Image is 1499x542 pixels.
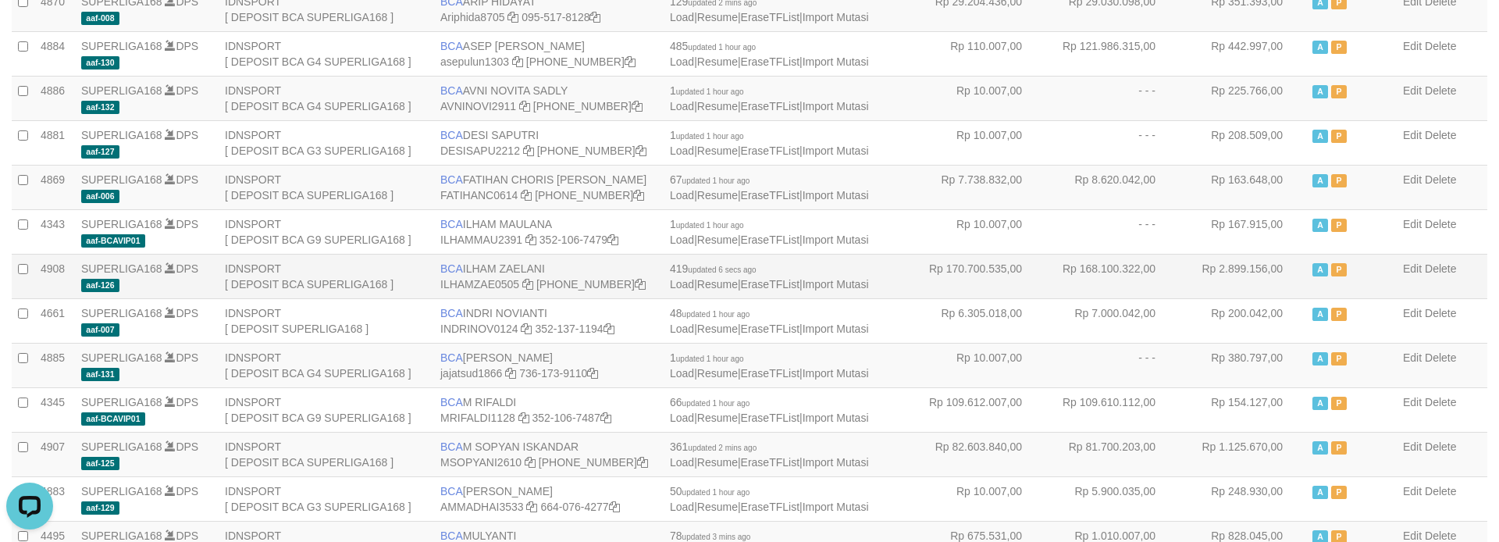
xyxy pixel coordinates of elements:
td: Rp 170.700.535,00 [912,254,1045,298]
span: BCA [440,440,463,453]
a: Import Mutasi [803,100,869,112]
td: IDNSPORT [ DEPOSIT SUPERLIGA168 ] [219,298,434,343]
span: 1 [670,218,744,230]
td: DPS [75,120,219,165]
td: 4886 [34,76,75,120]
a: SUPERLIGA168 [81,351,162,364]
span: aaf-008 [81,12,119,25]
td: DPS [75,387,219,432]
a: SUPERLIGA168 [81,84,162,97]
a: SUPERLIGA168 [81,440,162,453]
td: Rp 225.766,00 [1179,76,1306,120]
span: 1 [670,129,744,141]
a: MRIFALDI1128 [440,412,515,424]
a: Load [670,323,694,335]
td: Rp 82.603.840,00 [912,432,1045,476]
td: Rp 10.007,00 [912,76,1045,120]
a: SUPERLIGA168 [81,173,162,186]
td: Rp 7.000.042,00 [1045,298,1179,343]
td: Rp 442.997,00 [1179,31,1306,76]
a: Copy DESISAPU2212 to clipboard [523,144,534,157]
span: | | | [670,173,869,201]
td: IDNSPORT [ DEPOSIT BCA G9 SUPERLIGA168 ] [219,387,434,432]
span: | | | [670,40,869,68]
span: BCA [440,129,463,141]
span: updated 1 hour ago [682,399,750,408]
td: IDNSPORT [ DEPOSIT BCA G4 SUPERLIGA168 ] [219,343,434,387]
span: Active [1312,219,1328,232]
a: jajatsud1866 [440,367,502,380]
td: IDNSPORT [ DEPOSIT BCA G9 SUPERLIGA168 ] [219,209,434,254]
a: Load [670,189,694,201]
span: Paused [1331,130,1347,143]
td: Rp 10.007,00 [912,476,1045,521]
span: BCA [440,530,463,542]
td: [PERSON_NAME] 736-173-9110 [434,343,664,387]
a: Edit [1403,129,1422,141]
a: Delete [1425,440,1456,453]
a: Delete [1425,351,1456,364]
span: updated 2 mins ago [688,444,757,452]
a: Import Mutasi [803,412,869,424]
td: Rp 81.700.203,00 [1045,432,1179,476]
a: Copy asepulun1303 to clipboard [512,55,523,68]
span: Paused [1331,397,1347,410]
a: Import Mutasi [803,189,869,201]
a: Delete [1425,485,1456,497]
a: Import Mutasi [803,367,869,380]
td: Rp 7.738.832,00 [912,165,1045,209]
a: Resume [697,323,738,335]
span: BCA [440,218,463,230]
td: DPS [75,298,219,343]
span: Active [1312,352,1328,365]
span: | | | [670,84,869,112]
a: Load [670,456,694,469]
span: aaf-BCAVIP01 [81,412,145,426]
span: Active [1312,441,1328,455]
a: FATIHANC0614 [440,189,518,201]
span: aaf-131 [81,368,119,381]
td: IDNSPORT [ DEPOSIT BCA G3 SUPERLIGA168 ] [219,120,434,165]
a: Edit [1403,351,1422,364]
td: IDNSPORT [ DEPOSIT BCA SUPERLIGA168 ] [219,254,434,298]
span: Active [1312,308,1328,321]
span: Active [1312,486,1328,499]
a: EraseTFList [741,100,799,112]
span: Paused [1331,486,1347,499]
a: Resume [697,367,738,380]
td: Rp 6.305.018,00 [912,298,1045,343]
td: Rp 2.899.156,00 [1179,254,1306,298]
span: BCA [440,485,463,497]
td: DPS [75,476,219,521]
a: Load [670,11,694,23]
span: aaf-125 [81,457,119,470]
td: 4885 [34,343,75,387]
a: EraseTFList [741,144,799,157]
span: Paused [1331,352,1347,365]
span: aaf-130 [81,56,119,70]
span: Paused [1331,263,1347,276]
a: AMMADHAI3533 [440,501,524,513]
td: IDNSPORT [ DEPOSIT BCA SUPERLIGA168 ] [219,432,434,476]
a: MSOPYANI2610 [440,456,522,469]
a: Delete [1425,173,1456,186]
a: Edit [1403,218,1422,230]
a: EraseTFList [741,323,799,335]
span: updated 1 hour ago [682,310,750,319]
a: Copy ILHAMZAE0505 to clipboard [522,278,533,291]
a: Load [670,234,694,246]
span: aaf-BCAVIP01 [81,234,145,248]
a: Copy 3521067487 to clipboard [600,412,611,424]
td: Rp 10.007,00 [912,343,1045,387]
a: Copy ILHAMMAU2391 to clipboard [525,234,536,246]
a: INDRINOV0124 [440,323,518,335]
td: Rp 168.100.322,00 [1045,254,1179,298]
td: Rp 208.509,00 [1179,120,1306,165]
a: SUPERLIGA168 [81,485,162,497]
td: 4661 [34,298,75,343]
td: IDNSPORT [ DEPOSIT BCA G4 SUPERLIGA168 ] [219,76,434,120]
span: | | | [670,218,869,246]
a: Resume [697,278,738,291]
td: Rp 1.125.670,00 [1179,432,1306,476]
span: updated 1 hour ago [682,488,750,497]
